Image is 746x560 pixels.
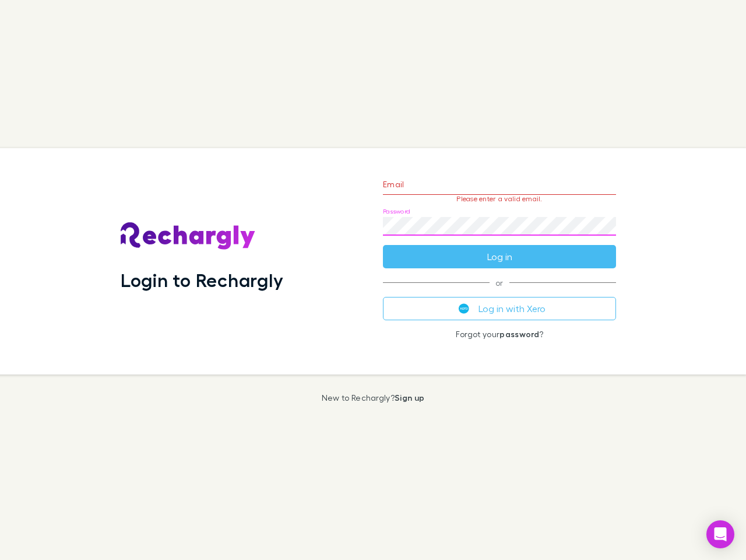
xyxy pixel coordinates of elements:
[383,330,616,339] p: Forgot your ?
[383,245,616,268] button: Log in
[383,195,616,203] p: Please enter a valid email.
[459,303,469,314] img: Xero's logo
[383,282,616,283] span: or
[322,393,425,402] p: New to Rechargly?
[395,393,424,402] a: Sign up
[383,207,410,216] label: Password
[499,329,539,339] a: password
[121,269,283,291] h1: Login to Rechargly
[121,222,256,250] img: Rechargly's Logo
[383,297,616,320] button: Log in with Xero
[706,520,734,548] div: Open Intercom Messenger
